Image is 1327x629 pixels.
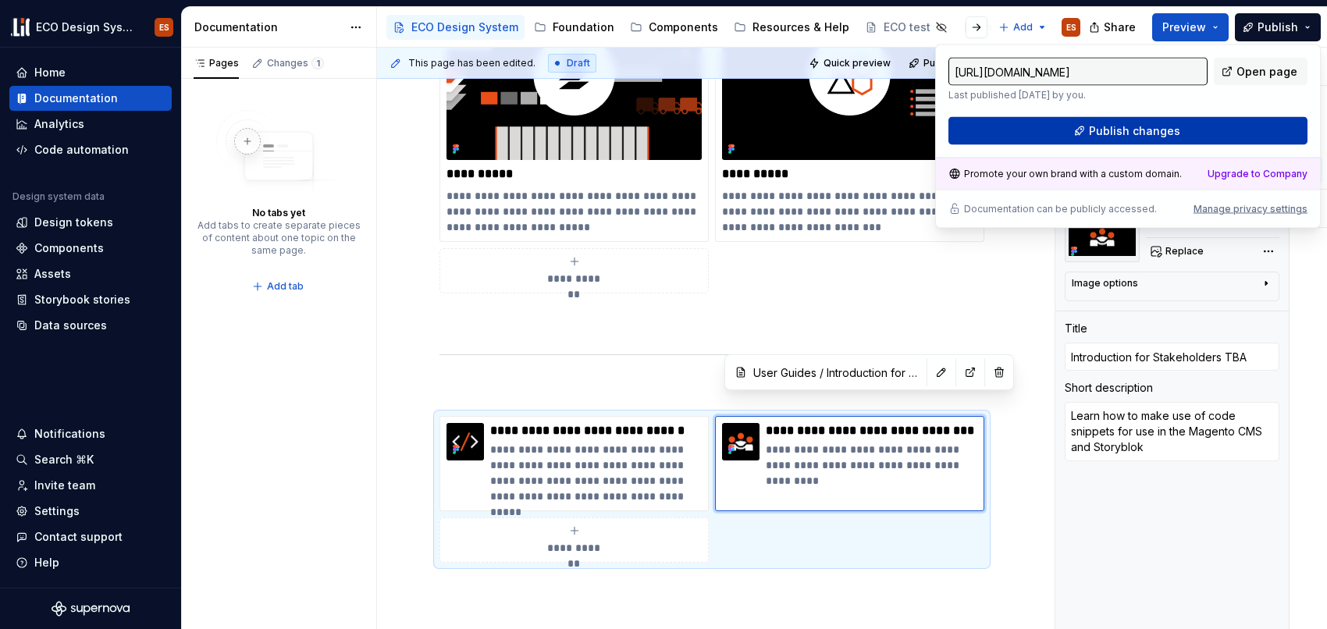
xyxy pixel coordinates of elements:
[11,18,30,37] img: f0abbffb-d71d-4d32-b858-d34959bbcc23.png
[311,57,324,69] span: 1
[34,426,105,442] div: Notifications
[904,52,1006,74] button: Publish changes
[1065,321,1087,336] div: Title
[9,261,172,286] a: Assets
[52,601,130,617] svg: Supernova Logo
[267,280,304,293] span: Add tab
[197,219,361,257] div: Add tabs to create separate pieces of content about one topic on the same page.
[1146,240,1211,262] button: Replace
[1194,203,1307,215] button: Manage privacy settings
[1258,20,1298,35] span: Publish
[9,313,172,338] a: Data sources
[1065,402,1279,461] textarea: Learn how to make use of code snippets for use in the Magento CMS and Storyblok
[948,89,1208,101] p: Last published [DATE] by you.
[1165,245,1204,258] span: Replace
[1235,13,1321,41] button: Publish
[649,20,718,35] div: Components
[386,15,525,40] a: ECO Design System
[1208,168,1307,180] a: Upgrade to Company
[624,15,724,40] a: Components
[1162,20,1206,35] span: Preview
[1152,13,1229,41] button: Preview
[9,137,172,162] a: Code automation
[923,57,999,69] span: Publish changes
[1065,212,1140,262] img: 2af7d3d1-4ec3-4410-9c77-050706148303.png
[386,12,991,43] div: Page tree
[964,203,1157,215] p: Documentation can be publicly accessed.
[34,529,123,545] div: Contact support
[1066,21,1076,34] div: ES
[12,190,105,203] div: Design system data
[194,20,342,35] div: Documentation
[194,57,239,69] div: Pages
[1065,380,1153,396] div: Short description
[34,91,118,106] div: Documentation
[34,142,129,158] div: Code automation
[411,20,518,35] div: ECO Design System
[948,117,1307,145] button: Publish changes
[9,447,172,472] button: Search ⌘K
[159,21,169,34] div: ES
[34,215,113,230] div: Design tokens
[34,503,80,519] div: Settings
[9,236,172,261] a: Components
[408,57,535,69] span: This page has been edited.
[859,15,954,40] a: ECO test
[9,550,172,575] button: Help
[9,473,172,498] a: Invite team
[9,60,172,85] a: Home
[9,421,172,446] button: Notifications
[34,240,104,256] div: Components
[567,57,590,69] span: Draft
[34,65,66,80] div: Home
[34,266,71,282] div: Assets
[824,57,891,69] span: Quick preview
[267,57,324,69] div: Changes
[804,52,898,74] button: Quick preview
[9,86,172,111] a: Documentation
[528,15,621,40] a: Foundation
[1104,20,1136,35] span: Share
[9,210,172,235] a: Design tokens
[9,499,172,524] a: Settings
[752,20,849,35] div: Resources & Help
[722,423,760,460] img: 2af7d3d1-4ec3-4410-9c77-050706148303.png
[1072,277,1272,296] button: Image options
[34,116,84,132] div: Analytics
[1013,21,1033,34] span: Add
[34,452,94,467] div: Search ⌘K
[884,20,930,35] div: ECO test
[553,20,614,35] div: Foundation
[1089,123,1180,139] span: Publish changes
[1214,58,1307,86] a: Open page
[1236,64,1297,80] span: Open page
[252,207,305,219] div: No tabs yet
[1081,13,1146,41] button: Share
[728,15,856,40] a: Resources & Help
[948,168,1182,180] div: Promote your own brand with a custom domain.
[34,292,130,307] div: Storybook stories
[1072,277,1138,290] div: Image options
[36,20,136,35] div: ECO Design System
[9,112,172,137] a: Analytics
[1065,343,1279,371] input: Add title
[9,287,172,312] a: Storybook stories
[34,478,95,493] div: Invite team
[247,275,311,297] button: Add tab
[34,555,59,570] div: Help
[3,10,178,44] button: ECO Design SystemES
[34,318,107,333] div: Data sources
[994,16,1052,38] button: Add
[9,524,172,549] button: Contact support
